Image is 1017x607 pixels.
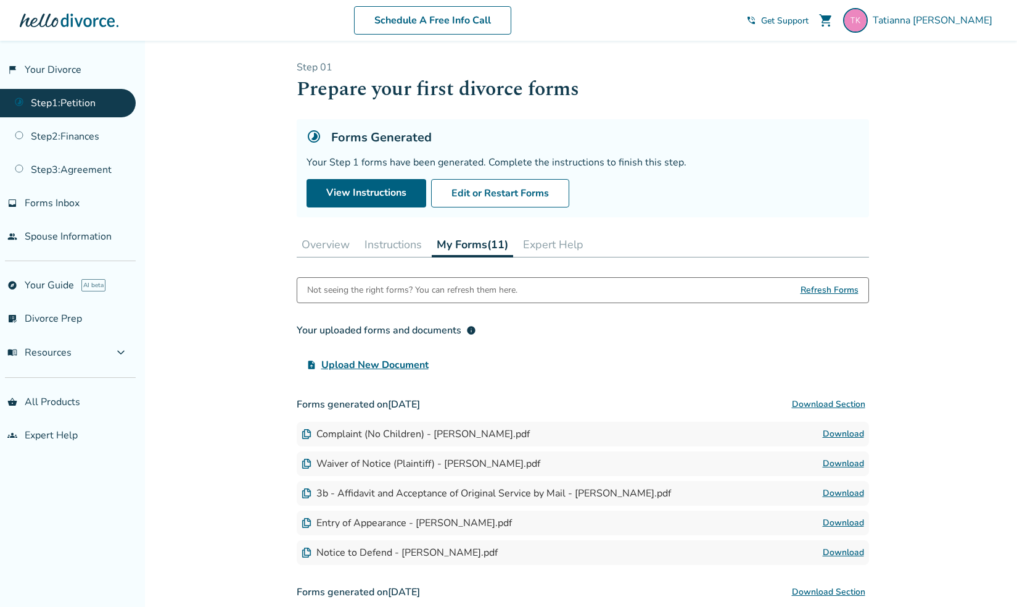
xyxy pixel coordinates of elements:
span: expand_more [113,345,128,360]
span: flag_2 [7,65,17,75]
img: plefkat@gmail.com [843,8,868,33]
span: Resources [7,346,72,359]
div: Not seeing the right forms? You can refresh them here. [307,278,517,303]
h3: Forms generated on [DATE] [297,580,869,605]
img: Document [302,488,311,498]
span: phone_in_talk [746,15,756,25]
button: Expert Help [518,232,588,257]
a: Download [823,516,864,530]
button: Download Section [788,580,869,605]
h3: Forms generated on [DATE] [297,392,869,417]
div: Your Step 1 forms have been generated. Complete the instructions to finish this step. [307,156,859,169]
button: Download Section [788,392,869,417]
img: Document [302,548,311,558]
p: Step 0 1 [297,61,869,74]
span: explore [7,280,17,290]
img: Document [302,429,311,439]
span: list_alt_check [7,314,17,324]
a: Download [823,427,864,442]
h1: Prepare your first divorce forms [297,74,869,104]
div: Waiver of Notice (Plaintiff) - [PERSON_NAME].pdf [302,457,540,471]
span: Tatianna [PERSON_NAME] [873,14,997,27]
span: menu_book [7,348,17,358]
img: Document [302,459,311,469]
a: View Instructions [307,179,426,207]
span: Get Support [761,15,809,27]
a: Download [823,456,864,471]
div: 3b - Affidavit and Acceptance of Original Service by Mail - [PERSON_NAME].pdf [302,487,671,500]
span: AI beta [81,279,105,291]
div: Entry of Appearance - [PERSON_NAME].pdf [302,516,512,530]
span: shopping_cart [818,13,833,28]
span: Forms Inbox [25,196,80,210]
a: Download [823,545,864,560]
a: Schedule A Free Info Call [354,6,511,35]
span: people [7,232,17,241]
span: shopping_basket [7,397,17,407]
button: Instructions [360,232,427,257]
span: Refresh Forms [801,278,858,303]
span: info [466,325,476,335]
a: Download [823,486,864,501]
h5: Forms Generated [331,129,432,146]
div: Complaint (No Children) - [PERSON_NAME].pdf [302,427,530,441]
button: My Forms(11) [432,232,513,257]
span: Upload New Document [321,358,429,372]
img: Document [302,518,311,528]
a: phone_in_talkGet Support [746,15,809,27]
span: upload_file [307,360,316,370]
span: groups [7,430,17,440]
div: Your uploaded forms and documents [297,323,476,338]
button: Edit or Restart Forms [431,179,569,207]
button: Overview [297,232,355,257]
span: inbox [7,198,17,208]
div: Notice to Defend - [PERSON_NAME].pdf [302,546,498,559]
